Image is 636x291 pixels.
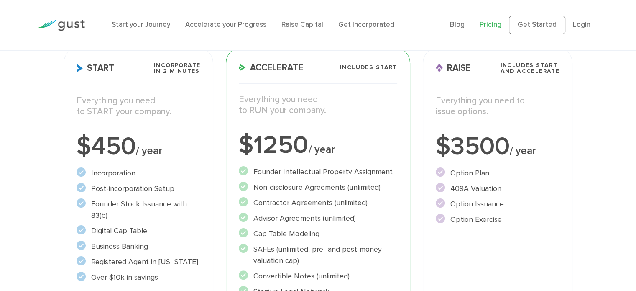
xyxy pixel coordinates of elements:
[436,95,560,118] p: Everything you need to issue options.
[77,272,201,283] li: Over $10k in savings
[436,64,471,72] span: Raise
[239,197,397,209] li: Contractor Agreements (unlimited)
[436,134,560,159] div: $3500
[239,94,397,116] p: Everything you need to RUN your company.
[239,64,246,71] img: Accelerate Icon
[239,63,303,72] span: Accelerate
[281,21,323,29] a: Raise Capital
[573,21,590,29] a: Login
[239,213,397,224] li: Advisor Agreements (unlimited)
[77,183,201,194] li: Post-incorporation Setup
[77,134,201,159] div: $450
[239,244,397,266] li: SAFEs (unlimited, pre- and post-money valuation cap)
[77,167,201,179] li: Incorporation
[308,143,335,156] span: / year
[338,21,394,29] a: Get Incorporated
[77,225,201,237] li: Digital Cap Table
[509,16,565,34] a: Get Started
[77,95,201,118] p: Everything you need to START your company.
[436,167,560,179] li: Option Plan
[185,21,266,29] a: Accelerate your Progress
[480,21,501,29] a: Pricing
[500,62,559,74] span: Includes START and ACCELERATE
[436,183,560,194] li: 409A Valuation
[239,270,397,282] li: Convertible Notes (unlimited)
[239,182,397,193] li: Non-disclosure Agreements (unlimited)
[77,256,201,268] li: Registered Agent in [US_STATE]
[436,198,560,210] li: Option Issuance
[239,133,397,158] div: $1250
[154,62,200,74] span: Incorporate in 2 Minutes
[77,198,201,221] li: Founder Stock Issuance with 83(b)
[77,64,83,72] img: Start Icon X2
[239,166,397,178] li: Founder Intellectual Property Assignment
[38,20,85,31] img: Gust Logo
[436,64,443,72] img: Raise Icon
[77,64,114,72] span: Start
[450,21,465,29] a: Blog
[77,241,201,252] li: Business Banking
[340,64,397,70] span: Includes START
[239,228,397,239] li: Cap Table Modeling
[436,214,560,225] li: Option Exercise
[112,21,170,29] a: Start your Journey
[136,144,162,157] span: / year
[510,144,536,157] span: / year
